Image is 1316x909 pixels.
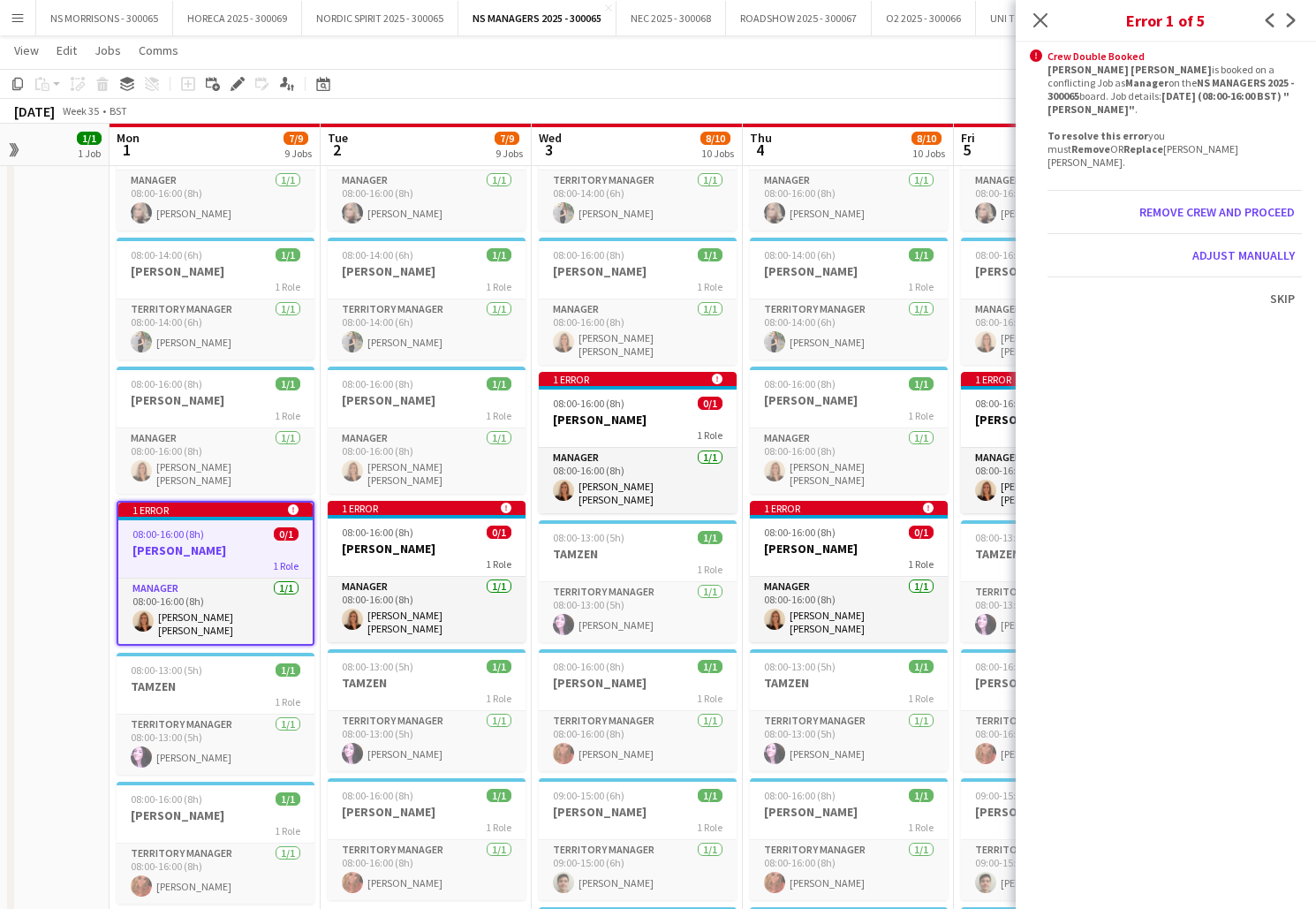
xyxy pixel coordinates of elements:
app-job-card: 08:00-16:00 (8h)0/1EVE1 RoleManager1/108:00-16:00 (8h)[PERSON_NAME] [961,109,1159,231]
app-job-card: 08:00-16:00 (8h)1/1[PERSON_NAME]1 RoleTerritory Manager1/108:00-16:00 (8h)[PERSON_NAME] [961,649,1159,771]
div: 08:00-16:00 (8h)1/1[PERSON_NAME]1 RoleManager1/108:00-16:00 (8h)[PERSON_NAME] [PERSON_NAME] [328,367,526,494]
div: 9 Jobs [284,147,312,160]
div: Crew Double Booked [1048,49,1302,63]
app-job-card: 08:00-16:00 (8h)0/1EVE1 RoleManager1/108:00-16:00 (8h)[PERSON_NAME] [117,109,314,231]
h3: [PERSON_NAME] [961,804,1159,820]
app-job-card: 08:00-14:00 (6h)1/1[PERSON_NAME]1 RoleTerritory Manager1/108:00-14:00 (6h)[PERSON_NAME] [328,238,526,360]
div: 08:00-14:00 (6h)1/1[PERSON_NAME]1 RoleTerritory Manager1/108:00-14:00 (6h)[PERSON_NAME] [539,109,737,231]
span: 0/1 [487,526,511,539]
button: O2 2025 - 300066 [872,1,976,35]
div: 1 error [750,501,948,515]
app-card-role: Territory Manager1/108:00-13:00 (5h)[PERSON_NAME] [117,715,314,775]
span: 8/10 [911,132,942,145]
app-card-role: Manager1/108:00-16:00 (8h)[PERSON_NAME] [PERSON_NAME] [750,577,948,642]
span: 08:00-14:00 (6h) [764,248,836,261]
button: NORDIC SPIRIT 2025 - 300065 [302,1,458,35]
h3: [PERSON_NAME] [328,263,526,279]
span: 0/1 [909,526,934,539]
app-card-role: Manager1/108:00-16:00 (8h)[PERSON_NAME] [PERSON_NAME] [961,299,1159,365]
b: To resolve this error [1048,129,1148,142]
app-card-role: Territory Manager1/108:00-14:00 (6h)[PERSON_NAME] [539,170,737,231]
h3: [PERSON_NAME] [961,412,1159,428]
span: 1 Role [275,280,300,293]
span: 1/1 [698,789,722,802]
div: 1 error [961,372,1159,386]
div: 08:00-16:00 (8h)1/1[PERSON_NAME]1 RoleTerritory Manager1/108:00-16:00 (8h)[PERSON_NAME] [328,778,526,900]
app-card-role: Territory Manager1/108:00-13:00 (5h)[PERSON_NAME] [328,711,526,771]
div: 1 error 08:00-16:00 (8h)0/1[PERSON_NAME]1 RoleManager1/108:00-16:00 (8h)[PERSON_NAME] [PERSON_NAME] [961,372,1159,513]
span: 08:00-16:00 (8h) [553,660,624,673]
app-card-role: Territory Manager1/108:00-14:00 (6h)[PERSON_NAME] [750,299,948,360]
app-card-role: Territory Manager1/108:00-14:00 (6h)[PERSON_NAME] [117,299,314,360]
app-card-role: Manager1/108:00-16:00 (8h)[PERSON_NAME] [328,170,526,231]
h3: TAMZEN [539,546,737,562]
app-job-card: 09:00-15:00 (6h)1/1[PERSON_NAME]1 RoleTerritory Manager1/109:00-15:00 (6h)[PERSON_NAME] [539,778,737,900]
h3: [PERSON_NAME] [118,542,313,558]
h3: [PERSON_NAME] [328,541,526,557]
a: Edit [49,39,84,62]
div: 1 Job [78,147,101,160]
h3: [PERSON_NAME] [961,675,1159,691]
app-job-card: 08:00-16:00 (8h)1/1[PERSON_NAME]1 RoleTerritory Manager1/108:00-16:00 (8h)[PERSON_NAME] [117,782,314,904]
app-job-card: 08:00-14:00 (6h)1/1[PERSON_NAME]1 RoleTerritory Manager1/108:00-14:00 (6h)[PERSON_NAME] [117,238,314,360]
span: 1/1 [276,377,300,390]
span: 09:00-15:00 (6h) [553,789,624,802]
h3: [PERSON_NAME] [750,263,948,279]
span: Mon [117,130,140,146]
span: Tue [328,130,348,146]
app-job-card: 08:00-16:00 (8h)1/1[PERSON_NAME]1 RoleManager1/108:00-16:00 (8h)[PERSON_NAME] [PERSON_NAME] [117,367,314,494]
button: UNI TOUR - 300067 [976,1,1089,35]
app-job-card: 08:00-16:00 (8h)0/1EVE1 RoleManager1/108:00-16:00 (8h)[PERSON_NAME] [750,109,948,231]
span: 1 Role [908,821,934,834]
app-job-card: 1 error 08:00-16:00 (8h)0/1[PERSON_NAME]1 RoleManager1/108:00-16:00 (8h)[PERSON_NAME] [PERSON_NAME] [117,501,314,646]
h3: TAMZEN [961,546,1159,562]
h3: [PERSON_NAME] [539,675,737,691]
app-card-role: Territory Manager1/108:00-13:00 (5h)[PERSON_NAME] [539,582,737,642]
b: NS MANAGERS 2025 - 300065 [1048,76,1294,102]
button: HORECA 2025 - 300069 [173,1,302,35]
app-card-role: Manager1/108:00-16:00 (8h)[PERSON_NAME] [PERSON_NAME] [118,579,313,644]
span: 08:00-16:00 (8h) [975,248,1047,261]
app-card-role: Territory Manager1/108:00-16:00 (8h)[PERSON_NAME] [750,840,948,900]
span: 08:00-16:00 (8h) [131,792,202,806]
span: 1/1 [487,377,511,390]
h3: [PERSON_NAME] [961,263,1159,279]
span: Edit [57,42,77,58]
app-job-card: 08:00-16:00 (8h)1/1[PERSON_NAME]1 RoleTerritory Manager1/108:00-16:00 (8h)[PERSON_NAME] [539,649,737,771]
span: 08:00-16:00 (8h) [131,377,202,390]
a: View [7,39,46,62]
app-job-card: 08:00-13:00 (5h)1/1TAMZEN1 RoleTerritory Manager1/108:00-13:00 (5h)[PERSON_NAME] [328,649,526,771]
span: 08:00-13:00 (5h) [553,531,624,544]
span: Wed [539,130,562,146]
span: Thu [750,130,772,146]
div: 1 error [539,372,737,386]
span: 08:00-13:00 (5h) [975,531,1047,544]
span: 1 Role [273,559,299,572]
h3: [PERSON_NAME] [328,392,526,408]
b: [PERSON_NAME] [PERSON_NAME] [1048,63,1212,76]
app-job-card: 1 error 08:00-16:00 (8h)0/1[PERSON_NAME]1 RoleManager1/108:00-16:00 (8h)[PERSON_NAME] [PERSON_NAME] [539,372,737,513]
button: NS MORRISONS - 300065 [36,1,173,35]
app-card-role: Territory Manager1/108:00-16:00 (8h)[PERSON_NAME] [117,844,314,904]
span: 08:00-13:00 (5h) [342,660,413,673]
span: 08:00-16:00 (8h) [132,527,204,541]
h3: [PERSON_NAME] [750,804,948,820]
app-job-card: 08:00-13:00 (5h)1/1TAMZEN1 RoleTerritory Manager1/108:00-13:00 (5h)[PERSON_NAME] [539,520,737,642]
span: 1/1 [909,660,934,673]
app-job-card: 08:00-16:00 (8h)1/1[PERSON_NAME]1 RoleManager1/108:00-16:00 (8h)[PERSON_NAME] [PERSON_NAME] [750,367,948,494]
span: 08:00-14:00 (6h) [131,248,202,261]
span: 1/1 [276,792,300,806]
span: 1/1 [276,248,300,261]
span: 1/1 [698,531,722,544]
app-card-role: Manager1/108:00-16:00 (8h)[PERSON_NAME] [750,170,948,231]
app-job-card: 08:00-13:00 (5h)1/1TAMZEN1 RoleTerritory Manager1/108:00-13:00 (5h)[PERSON_NAME] [961,520,1159,642]
span: 1 Role [697,821,722,834]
